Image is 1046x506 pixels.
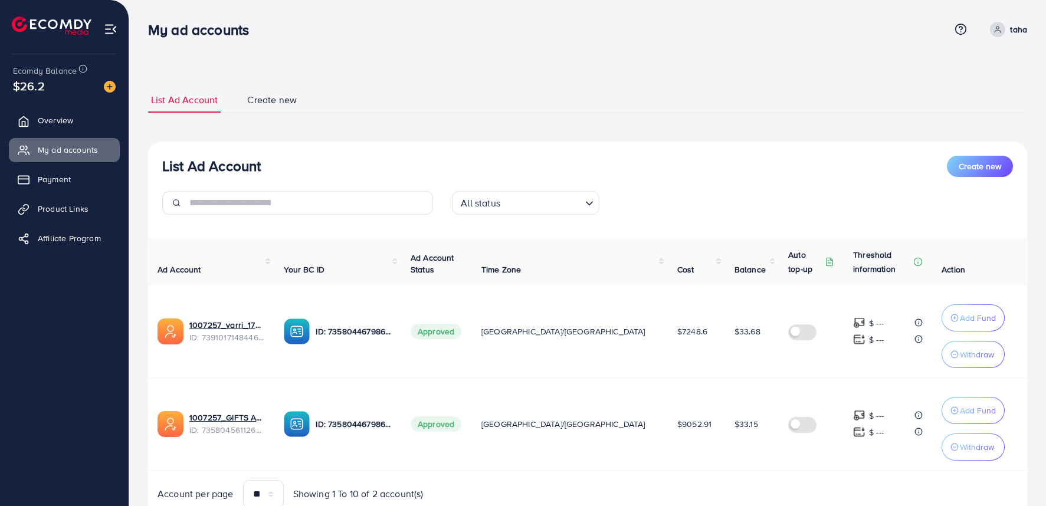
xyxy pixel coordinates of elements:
img: menu [104,22,117,36]
span: ID: 7391017148446998544 [189,331,265,343]
p: Auto top-up [788,248,822,276]
img: ic-ba-acc.ded83a64.svg [284,318,310,344]
p: $ --- [869,425,884,439]
img: logo [12,17,91,35]
span: Your BC ID [284,264,324,275]
img: ic-ads-acc.e4c84228.svg [158,318,183,344]
span: $9052.91 [677,418,711,430]
span: Create new [247,93,297,107]
img: ic-ads-acc.e4c84228.svg [158,411,183,437]
p: $ --- [869,333,884,347]
div: <span class='underline'>1007257_varri_1720855285387</span></br>7391017148446998544 [189,319,265,343]
img: top-up amount [853,317,865,329]
span: Create new [959,160,1001,172]
button: Create new [947,156,1013,177]
input: Search for option [504,192,581,212]
span: ID: 7358045611263918081 [189,424,265,436]
p: ID: 7358044679864254480 [316,417,391,431]
p: Withdraw [960,440,994,454]
a: Affiliate Program [9,226,120,250]
span: Overview [38,114,73,126]
button: Withdraw [942,341,1005,368]
p: $ --- [869,409,884,423]
span: Approved [411,416,461,432]
img: image [104,81,116,93]
span: Account per page [158,487,234,501]
span: My ad accounts [38,144,98,156]
a: Overview [9,109,120,132]
span: Showing 1 To 10 of 2 account(s) [293,487,424,501]
h3: List Ad Account [162,157,261,175]
span: [GEOGRAPHIC_DATA]/[GEOGRAPHIC_DATA] [481,326,645,337]
img: top-up amount [853,409,865,422]
span: Ad Account [158,264,201,275]
button: Add Fund [942,397,1005,424]
a: 1007257_varri_1720855285387 [189,319,265,331]
p: Add Fund [960,311,996,325]
a: Product Links [9,197,120,221]
span: List Ad Account [151,93,218,107]
button: Withdraw [942,433,1005,461]
img: top-up amount [853,426,865,438]
button: Add Fund [942,304,1005,331]
span: $26.2 [13,77,45,94]
a: Payment [9,167,120,191]
span: [GEOGRAPHIC_DATA]/[GEOGRAPHIC_DATA] [481,418,645,430]
div: Search for option [452,191,599,215]
p: ID: 7358044679864254480 [316,324,391,339]
span: $33.68 [735,326,760,337]
span: Affiliate Program [38,232,101,244]
span: $33.15 [735,418,758,430]
span: Payment [38,173,71,185]
span: Approved [411,324,461,339]
span: Cost [677,264,694,275]
p: Add Fund [960,403,996,418]
a: 1007257_GIFTS ADS_1713178508862 [189,412,265,423]
div: <span class='underline'>1007257_GIFTS ADS_1713178508862</span></br>7358045611263918081 [189,412,265,436]
a: My ad accounts [9,138,120,162]
iframe: Chat [996,453,1037,497]
img: top-up amount [853,333,865,346]
p: taha [1010,22,1027,37]
img: ic-ba-acc.ded83a64.svg [284,411,310,437]
span: All status [458,195,503,212]
span: Balance [735,264,766,275]
span: Action [942,264,965,275]
span: Time Zone [481,264,521,275]
span: Product Links [38,203,88,215]
a: taha [985,22,1027,37]
h3: My ad accounts [148,21,258,38]
span: Ad Account Status [411,252,454,275]
p: Threshold information [853,248,911,276]
span: $7248.6 [677,326,707,337]
span: Ecomdy Balance [13,65,77,77]
p: Withdraw [960,347,994,362]
p: $ --- [869,316,884,330]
